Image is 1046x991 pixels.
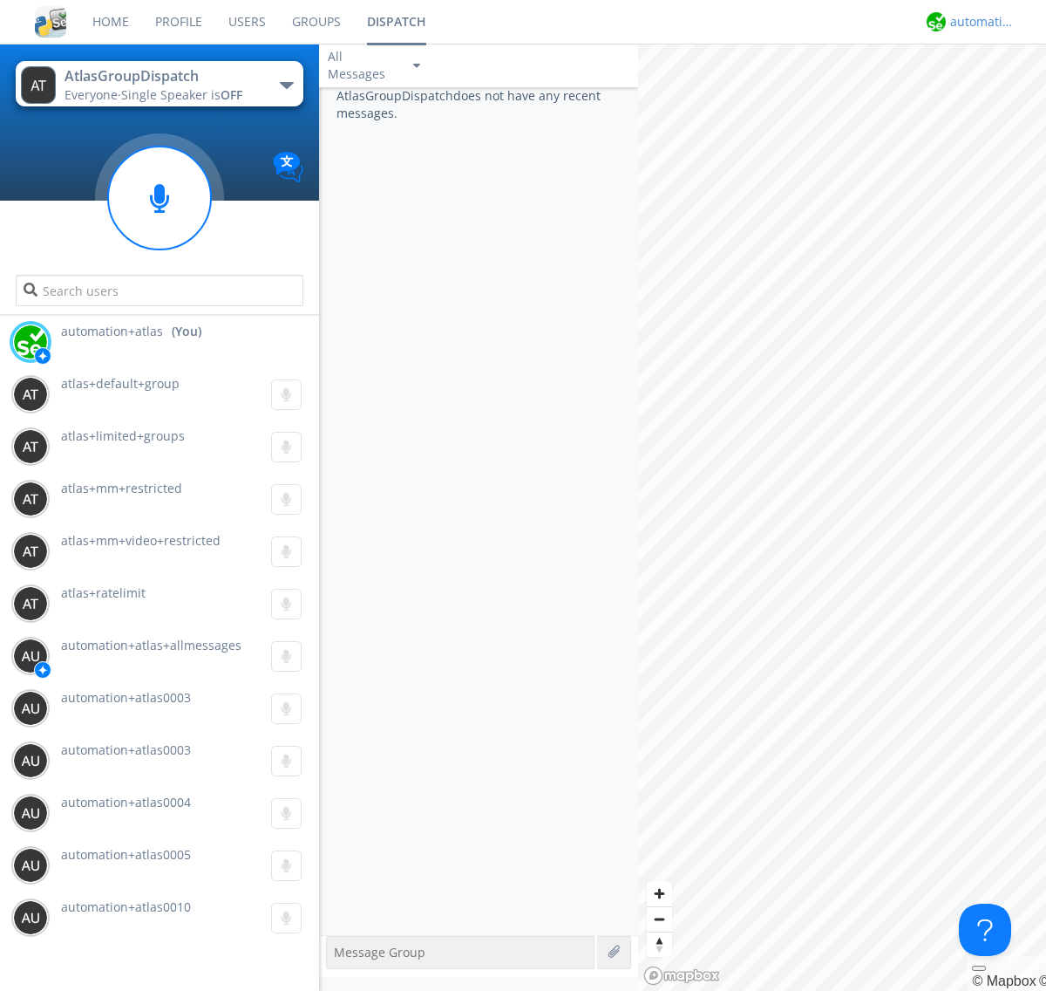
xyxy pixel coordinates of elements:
button: Reset bearing to north [647,932,672,957]
span: automation+atlas0005 [61,846,191,863]
span: automation+atlas+allmessages [61,637,241,653]
span: Zoom out [647,907,672,932]
img: cddb5a64eb264b2086981ab96f4c1ba7 [35,6,66,38]
span: automation+atlas0004 [61,794,191,810]
img: caret-down-sm.svg [413,64,420,68]
img: d2d01cd9b4174d08988066c6d424eccd [13,325,48,359]
span: OFF [221,86,242,103]
span: automation+atlas0003 [61,742,191,758]
button: Zoom in [647,881,672,906]
img: 373638.png [13,796,48,830]
div: (You) [172,323,201,340]
span: automation+atlas [61,323,163,340]
button: Zoom out [647,906,672,932]
img: 373638.png [13,639,48,673]
button: Toggle attribution [972,966,986,971]
img: Translation enabled [273,152,303,182]
iframe: Toggle Customer Support [959,904,1011,956]
img: 373638.png [21,66,56,104]
span: Single Speaker is [121,86,242,103]
div: All Messages [328,48,397,83]
img: 373638.png [13,482,48,516]
div: Everyone · [65,86,261,104]
img: 373638.png [13,586,48,621]
button: AtlasGroupDispatchEveryone·Single Speaker isOFF [16,61,302,106]
img: d2d01cd9b4174d08988066c6d424eccd [927,12,946,31]
img: 373638.png [13,691,48,726]
span: atlas+mm+video+restricted [61,532,221,549]
a: Mapbox logo [643,966,720,986]
div: AtlasGroupDispatch [65,66,261,86]
img: 373638.png [13,900,48,935]
span: atlas+mm+restricted [61,480,182,496]
img: 373638.png [13,377,48,412]
div: automation+atlas [950,13,1015,31]
img: 373638.png [13,848,48,883]
span: automation+atlas0003 [61,689,191,706]
div: AtlasGroupDispatch does not have any recent messages. [319,87,638,935]
img: 373638.png [13,429,48,464]
span: automation+atlas0010 [61,899,191,915]
span: Reset bearing to north [647,933,672,957]
a: Mapbox [972,974,1036,988]
img: 373638.png [13,743,48,778]
input: Search users [16,275,302,306]
span: atlas+default+group [61,375,180,392]
span: atlas+limited+groups [61,427,185,444]
span: atlas+ratelimit [61,584,146,601]
img: 373638.png [13,534,48,569]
